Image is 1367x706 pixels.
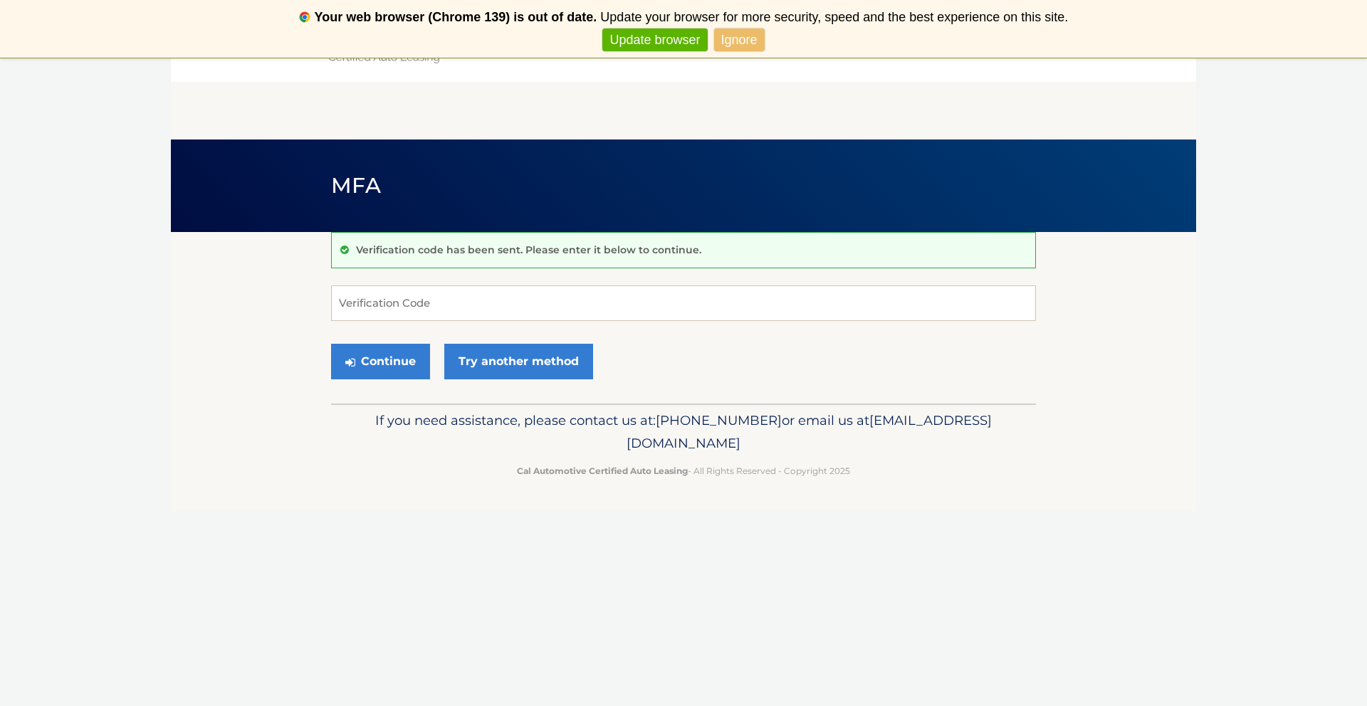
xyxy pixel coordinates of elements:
[656,412,782,428] span: [PHONE_NUMBER]
[340,463,1027,478] p: - All Rights Reserved - Copyright 2025
[627,412,992,451] span: [EMAIL_ADDRESS][DOMAIN_NAME]
[444,344,593,379] a: Try another method
[331,285,1036,321] input: Verification Code
[315,10,597,24] b: Your web browser (Chrome 139) is out of date.
[602,28,707,52] a: Update browser
[331,172,381,199] span: MFA
[517,465,688,476] strong: Cal Automotive Certified Auto Leasing
[714,28,765,52] a: Ignore
[356,243,701,256] p: Verification code has been sent. Please enter it below to continue.
[331,344,430,379] button: Continue
[340,409,1027,455] p: If you need assistance, please contact us at: or email us at
[600,10,1068,24] span: Update your browser for more security, speed and the best experience on this site.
